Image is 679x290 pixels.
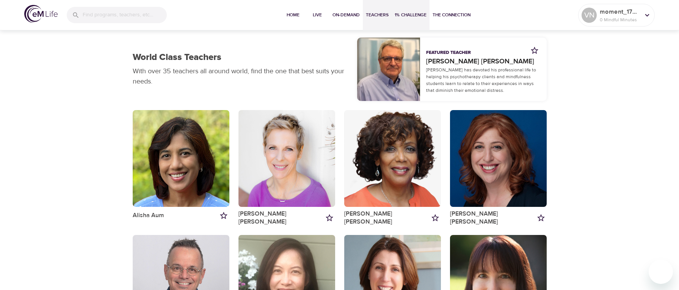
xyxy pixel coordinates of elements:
p: 0 Mindful Minutes [600,16,640,23]
span: On-Demand [332,11,360,19]
a: [PERSON_NAME] [PERSON_NAME] [426,56,540,66]
a: [PERSON_NAME] [PERSON_NAME] [238,210,324,226]
a: Alisha Aum [133,211,164,219]
div: VN [582,8,597,23]
span: Live [308,11,326,19]
a: [PERSON_NAME] [PERSON_NAME] [450,210,535,226]
span: Home [284,11,302,19]
p: moment_1759516182 [600,7,640,16]
input: Find programs, teachers, etc... [83,7,167,23]
span: 1% Challenge [395,11,427,19]
a: [PERSON_NAME] [PERSON_NAME] [344,210,430,226]
p: [PERSON_NAME] has devoted his professional life to helping his psychotherapy clients and mindfuln... [426,66,540,94]
button: Add to my favorites [535,212,547,224]
button: Add to my favorites [430,212,441,224]
h1: World Class Teachers [133,52,221,63]
img: logo [24,5,58,23]
button: Add to my favorites [324,212,335,224]
p: With over 35 teachers all around world, find the one that best suits your needs. [133,66,348,87]
iframe: Button to launch messaging window [649,260,673,284]
button: Add to my favorites [529,45,540,56]
p: Featured Teacher [426,49,471,56]
span: Teachers [366,11,389,19]
span: The Connection [433,11,470,19]
button: Add to my favorites [218,210,229,221]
